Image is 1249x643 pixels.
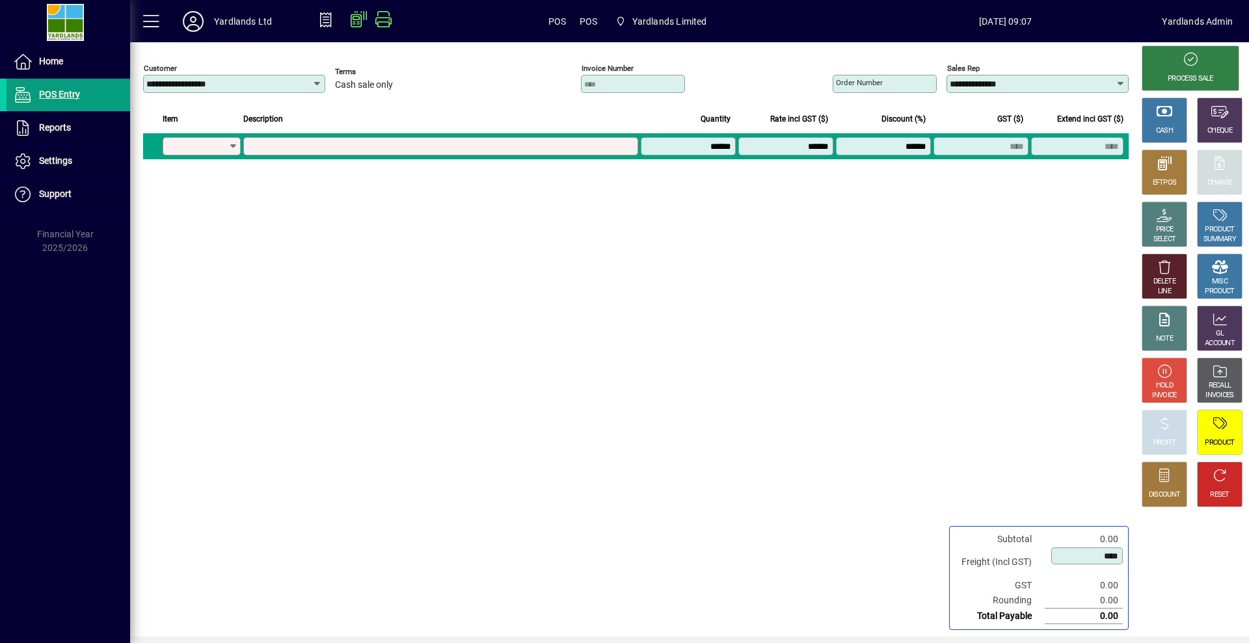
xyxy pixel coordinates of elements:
div: DISCOUNT [1149,490,1180,500]
div: PRODUCT [1205,225,1234,235]
div: Yardlands Admin [1162,11,1233,32]
span: Rate incl GST ($) [770,112,828,126]
span: Cash sale only [335,80,393,90]
div: PRODUCT [1205,438,1234,448]
span: Reports [39,122,71,133]
span: POS [548,11,567,32]
span: Extend incl GST ($) [1057,112,1123,126]
div: HOLD [1156,381,1173,391]
a: Home [7,46,130,78]
span: Item [163,112,178,126]
a: Support [7,178,130,211]
span: GST ($) [997,112,1023,126]
mat-label: Sales rep [947,64,980,73]
span: Quantity [701,112,731,126]
span: POS Entry [39,89,80,99]
span: Discount (%) [881,112,926,126]
div: PRODUCT [1205,287,1234,296]
div: PRICE [1156,225,1174,235]
button: Profile [172,10,214,33]
a: Settings [7,145,130,177]
mat-label: Customer [144,64,177,73]
div: EFTPOS [1153,178,1177,188]
div: RECALL [1209,381,1231,391]
div: DELETE [1153,277,1175,287]
span: Description [243,112,283,126]
div: CHEQUE [1207,126,1232,136]
td: Freight (Incl GST) [955,547,1045,578]
td: Rounding [955,593,1045,609]
div: PROCESS SALE [1168,74,1213,84]
span: POS [580,11,598,32]
td: Total Payable [955,609,1045,624]
td: 0.00 [1045,578,1123,593]
td: GST [955,578,1045,593]
div: RESET [1210,490,1229,500]
div: INVOICE [1152,391,1176,400]
td: 0.00 [1045,593,1123,609]
div: MISC [1212,277,1228,287]
div: PROFIT [1153,438,1175,448]
div: LINE [1158,287,1171,296]
div: CASH [1156,126,1173,136]
div: INVOICES [1205,391,1233,400]
div: SELECT [1153,235,1176,244]
span: Yardlands Limited [610,10,712,33]
span: [DATE] 09:07 [849,11,1162,32]
a: Reports [7,112,130,144]
span: Support [39,189,72,199]
td: 0.00 [1045,609,1123,624]
div: SUMMARY [1203,235,1236,244]
span: Terms [335,68,413,76]
mat-label: Order number [836,78,883,87]
div: GL [1216,329,1224,339]
span: Settings [39,155,72,166]
mat-label: Invoice number [582,64,634,73]
span: Yardlands Limited [632,11,707,32]
div: ACCOUNT [1205,339,1235,348]
td: 0.00 [1045,532,1123,547]
td: Subtotal [955,532,1045,547]
div: NOTE [1156,334,1173,344]
div: CHARGE [1207,178,1233,188]
div: Yardlands Ltd [214,11,272,32]
span: Home [39,56,63,66]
